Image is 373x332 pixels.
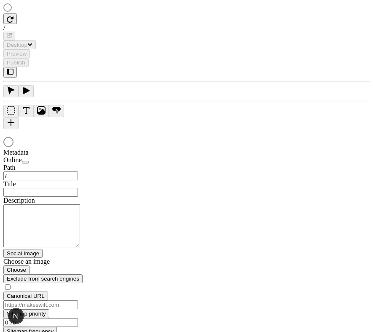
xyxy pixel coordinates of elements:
[3,265,30,274] button: Choose
[7,276,79,282] span: Exclude from search engines
[3,156,22,163] span: Online
[7,51,27,57] span: Preview
[3,300,78,309] input: https://makeswift.com
[3,24,370,32] div: /
[7,311,46,317] span: Sitemap priority
[34,105,49,117] button: Image
[3,274,83,283] button: Exclude from search engines
[49,105,64,117] button: Button
[7,250,39,257] span: Social Image
[3,49,30,58] button: Preview
[3,309,49,318] button: Sitemap priority
[7,293,45,299] span: Canonical URL
[3,197,35,204] span: Description
[3,105,19,117] button: Box
[3,292,48,300] button: Canonical URL
[3,180,16,187] span: Title
[19,105,34,117] button: Text
[3,258,105,265] div: Choose an image
[3,249,43,258] button: Social Image
[7,42,27,48] span: Desktop
[3,40,36,49] button: Desktop
[7,267,26,273] span: Choose
[3,58,29,67] button: Publish
[7,59,25,66] span: Publish
[3,164,15,171] span: Path
[3,149,105,156] div: Metadata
